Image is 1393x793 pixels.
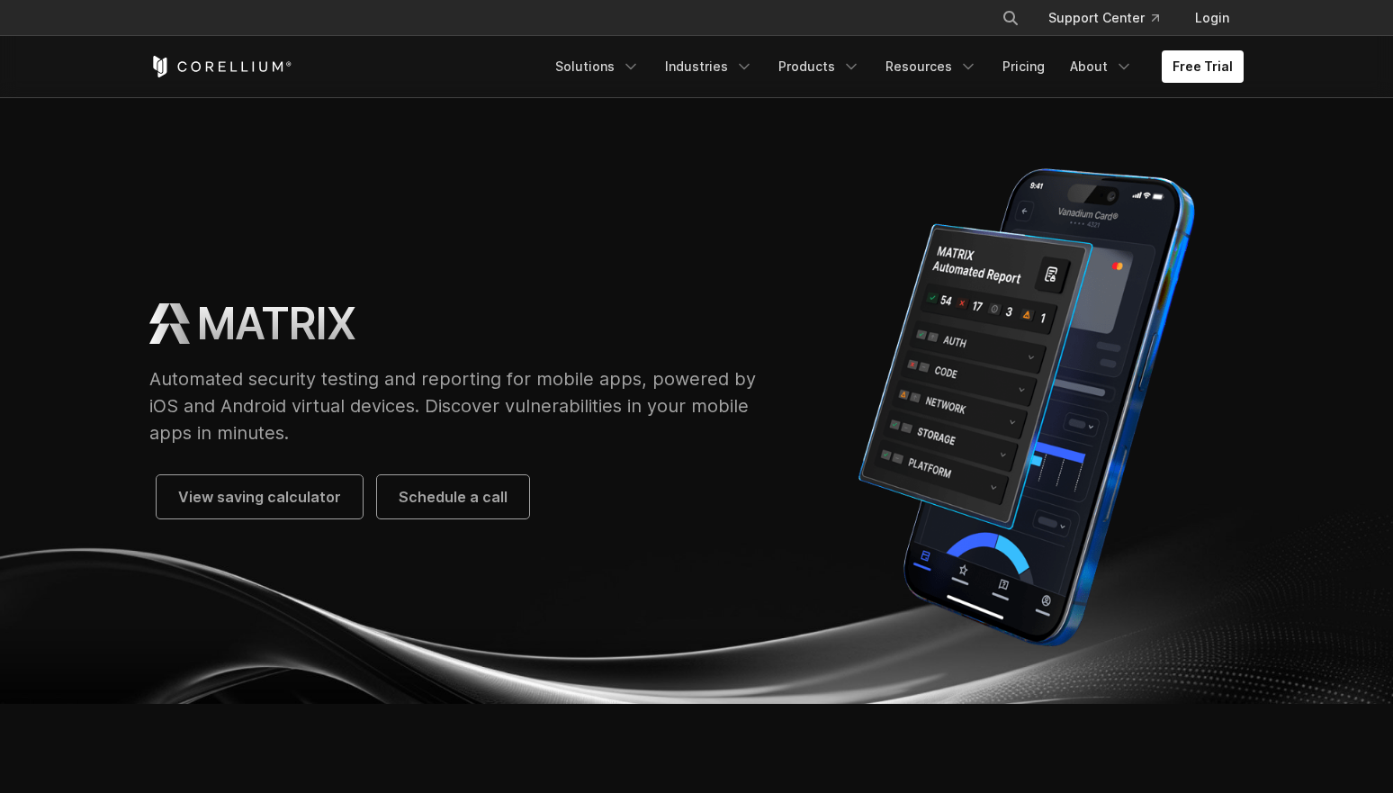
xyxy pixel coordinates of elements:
[149,56,292,77] a: Corellium Home
[1034,2,1173,34] a: Support Center
[544,50,1244,83] div: Navigation Menu
[980,2,1244,34] div: Navigation Menu
[149,365,773,446] p: Automated security testing and reporting for mobile apps, powered by iOS and Android virtual devi...
[1181,2,1244,34] a: Login
[994,2,1027,34] button: Search
[197,297,355,351] h1: MATRIX
[544,50,651,83] a: Solutions
[768,50,871,83] a: Products
[992,50,1056,83] a: Pricing
[654,50,764,83] a: Industries
[875,50,988,83] a: Resources
[1059,50,1144,83] a: About
[809,155,1244,660] img: Corellium MATRIX automated report on iPhone showing app vulnerability test results across securit...
[377,475,529,518] a: Schedule a call
[399,486,508,508] span: Schedule a call
[149,303,190,344] img: MATRIX Logo
[157,475,363,518] a: View saving calculator
[178,486,341,508] span: View saving calculator
[1162,50,1244,83] a: Free Trial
